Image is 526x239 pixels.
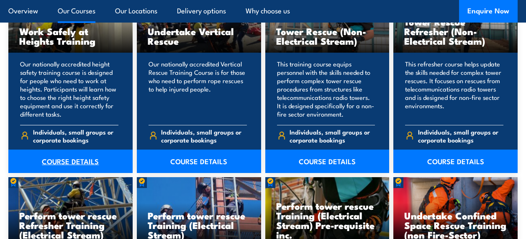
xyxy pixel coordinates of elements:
[393,150,518,173] a: COURSE DETAILS
[8,150,133,173] a: COURSE DETAILS
[276,26,379,46] h3: Tower Rescue (Non-Electrical Stream)
[20,60,118,118] p: Our nationally accredited height safety training course is designed for people who need to work a...
[265,150,390,173] a: COURSE DETAILS
[405,60,503,118] p: This refresher course helps update the skills needed for complex tower rescues. It focuses on res...
[277,60,375,118] p: This training course equips personnel with the skills needed to perform complex tower rescue proc...
[19,26,122,46] h3: Work Safely at Heights Training
[33,128,118,144] span: Individuals, small groups or corporate bookings
[137,150,261,173] a: COURSE DETAILS
[161,128,246,144] span: Individuals, small groups or corporate bookings
[418,128,503,144] span: Individuals, small groups or corporate bookings
[290,128,375,144] span: Individuals, small groups or corporate bookings
[404,17,507,46] h3: Tower Rescue Refresher (Non-Electrical Stream)
[148,26,250,46] h3: Undertake Vertical Rescue
[149,60,247,118] p: Our nationally accredited Vertical Rescue Training Course is for those who need to perform rope r...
